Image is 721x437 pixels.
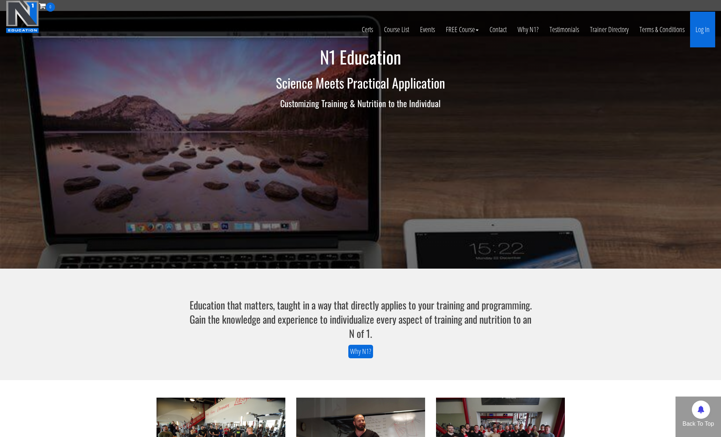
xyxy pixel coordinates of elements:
h3: Education that matters, taught in a way that directly applies to your training and programming. G... [187,298,534,341]
a: Certs [356,12,379,47]
img: n1-education [6,0,39,33]
h3: Customizing Training & Nutrition to the Individual [148,98,574,108]
h2: Science Meets Practical Application [148,75,574,90]
a: 0 [39,1,55,11]
a: FREE Course [440,12,484,47]
a: Why N1? [348,345,373,358]
a: Testimonials [544,12,585,47]
a: Contact [484,12,512,47]
span: 0 [46,3,55,12]
a: Why N1? [512,12,544,47]
a: Events [415,12,440,47]
a: Course List [379,12,415,47]
h1: N1 Education [148,47,574,67]
a: Trainer Directory [585,12,634,47]
a: Terms & Conditions [634,12,690,47]
a: Log In [690,12,715,47]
